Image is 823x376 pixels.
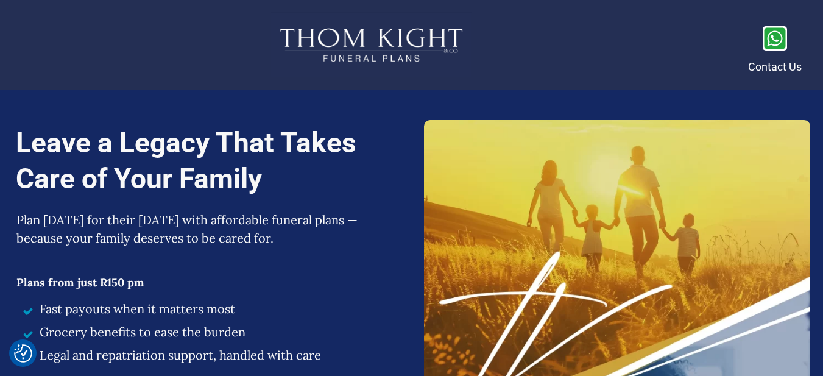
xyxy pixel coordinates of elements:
span: Plans from just R150 pm [16,275,144,289]
span: Legal and repatriation support, handled with care [40,346,321,364]
button: Consent Preferences [14,344,32,363]
h1: Leave a Legacy That Takes Care of Your Family [16,125,412,210]
img: Revisit consent button [14,344,32,363]
span: Grocery benefits to ease the burden [40,323,245,341]
p: Plan [DATE] for their [DATE] with affordable funeral plans — because your family deserves to be c... [16,211,400,260]
span: Fast payouts when it matters most [40,300,235,318]
p: Contact Us [748,57,802,77]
